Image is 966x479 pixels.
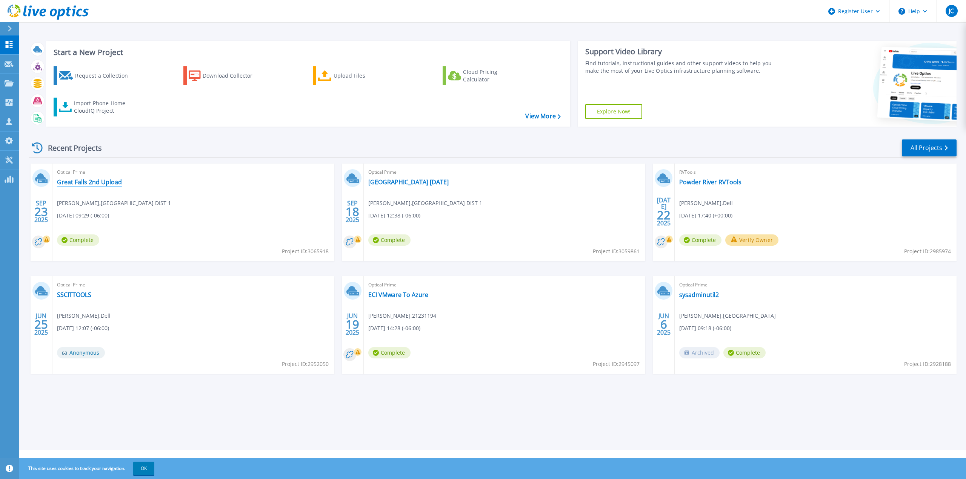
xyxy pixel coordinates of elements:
a: Request a Collection [54,66,138,85]
div: JUN 2025 [34,311,48,338]
h3: Start a New Project [54,48,560,57]
span: Optical Prime [57,281,330,289]
span: [PERSON_NAME] , Dell [57,312,111,320]
span: [DATE] 17:40 (+00:00) [679,211,732,220]
a: SSCITTOOLS [57,291,91,298]
span: Project ID: 2985974 [904,247,951,256]
div: JUN 2025 [345,311,360,338]
a: Great Falls 2nd Upload [57,178,122,186]
span: Project ID: 2945097 [593,360,640,368]
div: SEP 2025 [345,198,360,225]
div: Upload Files [334,68,394,83]
span: [PERSON_NAME] , [GEOGRAPHIC_DATA] [679,312,776,320]
span: Complete [368,347,411,358]
span: [DATE] 12:38 (-06:00) [368,211,420,220]
span: Optical Prime [368,281,641,289]
div: Request a Collection [75,68,135,83]
a: Explore Now! [585,104,643,119]
span: Optical Prime [57,168,330,176]
a: All Projects [902,139,957,156]
div: JUN 2025 [657,311,671,338]
div: Cloud Pricing Calculator [463,68,523,83]
a: ECI VMware To Azure [368,291,428,298]
span: Project ID: 3065918 [282,247,329,256]
span: 22 [657,212,671,218]
span: JC [949,8,954,14]
span: Project ID: 2928188 [904,360,951,368]
a: View More [525,113,560,120]
span: Anonymous [57,347,105,358]
a: Upload Files [313,66,397,85]
span: This site uses cookies to track your navigation. [21,462,154,475]
a: sysadminutil2 [679,291,719,298]
div: Recent Projects [29,139,112,157]
a: [GEOGRAPHIC_DATA] [DATE] [368,178,449,186]
span: Complete [723,347,766,358]
span: [DATE] 09:18 (-06:00) [679,324,731,332]
div: [DATE] 2025 [657,198,671,225]
a: Cloud Pricing Calculator [443,66,527,85]
span: [PERSON_NAME] , 21231194 [368,312,436,320]
span: 6 [660,321,667,327]
span: Complete [679,234,721,246]
span: Project ID: 3059861 [593,247,640,256]
span: 18 [346,208,359,215]
span: [DATE] 12:07 (-06:00) [57,324,109,332]
button: OK [133,462,154,475]
a: Download Collector [183,66,268,85]
span: Optical Prime [679,281,952,289]
a: Powder River RVTools [679,178,741,186]
span: 23 [34,208,48,215]
span: Complete [57,234,99,246]
span: RVTools [679,168,952,176]
div: Download Collector [203,68,263,83]
span: Complete [368,234,411,246]
span: [DATE] 14:28 (-06:00) [368,324,420,332]
span: Optical Prime [368,168,641,176]
span: [PERSON_NAME] , [GEOGRAPHIC_DATA] DIST 1 [368,199,482,207]
span: Project ID: 2952050 [282,360,329,368]
div: SEP 2025 [34,198,48,225]
span: [DATE] 09:29 (-06:00) [57,211,109,220]
span: 19 [346,321,359,327]
span: 25 [34,321,48,327]
div: Import Phone Home CloudIQ Project [74,99,133,115]
span: [PERSON_NAME] , [GEOGRAPHIC_DATA] DIST 1 [57,199,171,207]
button: Verify Owner [725,234,778,246]
span: Archived [679,347,720,358]
span: [PERSON_NAME] , Dell [679,199,733,207]
div: Support Video Library [585,47,781,57]
div: Find tutorials, instructional guides and other support videos to help you make the most of your L... [585,60,781,75]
